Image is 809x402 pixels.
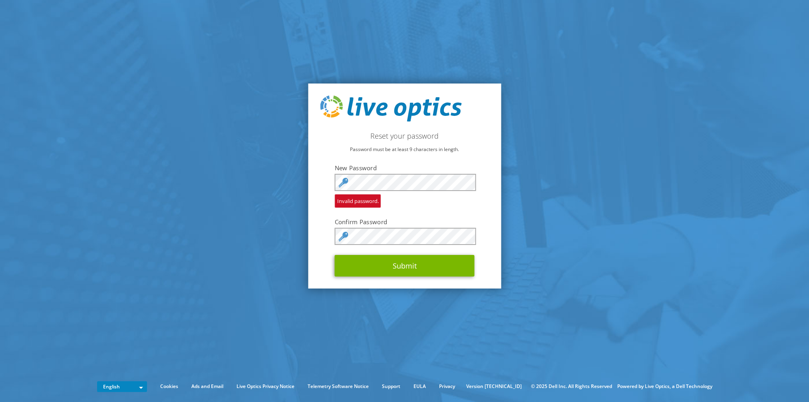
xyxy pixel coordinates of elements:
a: Support [376,382,406,391]
span: Invalid password. [335,194,381,208]
li: © 2025 Dell Inc. All Rights Reserved [527,382,616,391]
p: Password must be at least 9 characters in length. [320,145,489,154]
label: Confirm Password [335,218,475,226]
a: Ads and Email [185,382,229,391]
img: live_optics_svg.svg [320,96,461,122]
label: New Password [335,164,475,172]
li: Powered by Live Optics, a Dell Technology [617,382,712,391]
a: Cookies [154,382,184,391]
a: Live Optics Privacy Notice [231,382,300,391]
li: Version [TECHNICAL_ID] [462,382,526,391]
h2: Reset your password [320,131,489,140]
button: Submit [335,255,475,277]
a: Privacy [433,382,461,391]
a: EULA [407,382,432,391]
a: Telemetry Software Notice [302,382,375,391]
